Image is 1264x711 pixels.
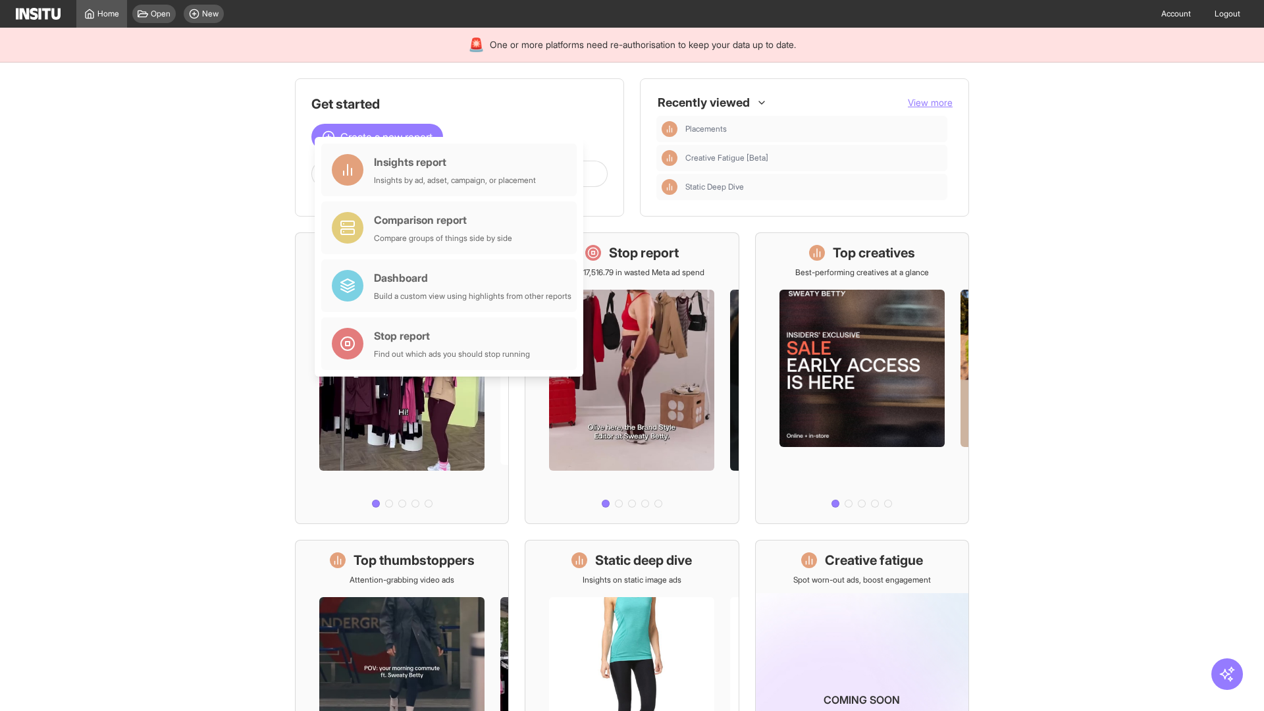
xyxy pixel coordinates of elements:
span: View more [908,97,953,108]
div: Insights report [374,154,536,170]
h1: Stop report [609,244,679,262]
div: Insights by ad, adset, campaign, or placement [374,175,536,186]
div: Insights [662,150,677,166]
div: 🚨 [468,36,485,54]
p: Insights on static image ads [583,575,681,585]
span: New [202,9,219,19]
div: Comparison report [374,212,512,228]
button: Create a new report [311,124,443,150]
a: What's live nowSee all active ads instantly [295,232,509,524]
span: Placements [685,124,727,134]
a: Top creativesBest-performing creatives at a glance [755,232,969,524]
span: Home [97,9,119,19]
h1: Top thumbstoppers [354,551,475,569]
div: Compare groups of things side by side [374,233,512,244]
a: Stop reportSave £17,516.79 in wasted Meta ad spend [525,232,739,524]
div: Find out which ads you should stop running [374,349,530,359]
span: One or more platforms need re-authorisation to keep your data up to date. [490,38,796,51]
p: Attention-grabbing video ads [350,575,454,585]
span: Static Deep Dive [685,182,744,192]
p: Best-performing creatives at a glance [795,267,929,278]
span: Placements [685,124,942,134]
span: Creative Fatigue [Beta] [685,153,942,163]
button: View more [908,96,953,109]
div: Stop report [374,328,530,344]
h1: Get started [311,95,608,113]
img: Logo [16,8,61,20]
span: Open [151,9,171,19]
h1: Top creatives [833,244,915,262]
p: Save £17,516.79 in wasted Meta ad spend [560,267,704,278]
div: Build a custom view using highlights from other reports [374,291,571,302]
span: Static Deep Dive [685,182,942,192]
div: Dashboard [374,270,571,286]
div: Insights [662,121,677,137]
div: Insights [662,179,677,195]
span: Creative Fatigue [Beta] [685,153,768,163]
h1: Static deep dive [595,551,692,569]
span: Create a new report [340,129,433,145]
